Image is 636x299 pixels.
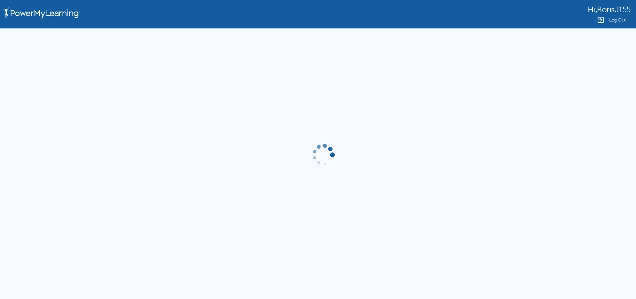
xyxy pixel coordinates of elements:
[597,16,605,24] img: Logout Icon
[588,5,595,14] span: Hi
[609,18,626,22] span: Log Out
[588,5,631,14] div: ,
[597,5,631,14] span: BorisJ155
[311,143,336,167] img: gif-load2.gif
